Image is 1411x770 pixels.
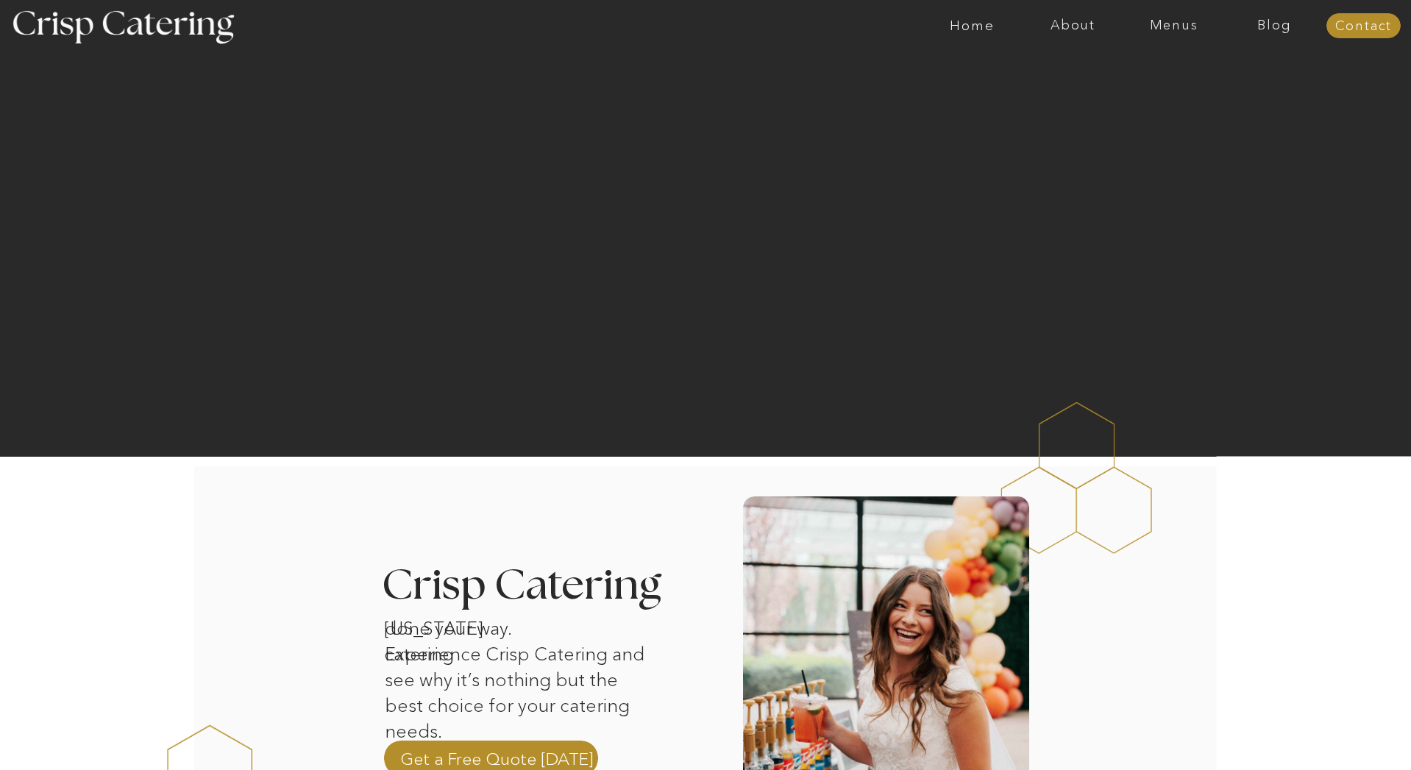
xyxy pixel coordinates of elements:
iframe: podium webchat widget bubble [1264,696,1411,770]
a: Home [922,18,1023,33]
a: Contact [1326,19,1401,34]
a: Menus [1123,18,1224,33]
h1: [US_STATE] catering [384,616,537,635]
p: done your way. Experience Crisp Catering and see why it’s nothing but the best choice for your ca... [385,616,653,709]
a: About [1023,18,1123,33]
a: Get a Free Quote [DATE] [400,747,594,769]
h3: Crisp Catering [382,565,699,608]
a: Blog [1224,18,1325,33]
iframe: podium webchat widget prompt [1161,538,1411,715]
